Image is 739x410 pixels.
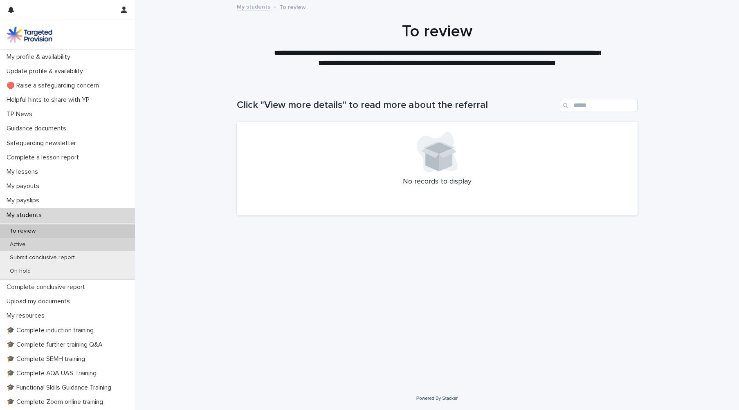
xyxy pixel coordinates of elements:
p: Active [3,241,32,248]
p: 🎓 Complete AQA UAS Training [3,370,103,377]
p: Helpful hints to share with YP [3,96,96,104]
h1: To review [237,22,638,41]
p: My lessons [3,168,45,176]
p: Safeguarding newsletter [3,139,83,147]
p: My resources [3,312,51,320]
p: TP News [3,110,39,118]
p: My profile & availability [3,53,77,61]
p: 🎓 Functional Skills Guidance Training [3,384,118,392]
p: My payslips [3,197,46,204]
input: Search [560,99,638,112]
p: Complete conclusive report [3,283,92,291]
a: Powered By Stacker [416,396,458,401]
p: My students [3,211,48,219]
p: 🎓 Complete SEMH training [3,355,92,363]
p: Upload my documents [3,298,76,305]
a: My students [237,2,270,11]
p: Update profile & availability [3,67,90,75]
p: Guidance documents [3,125,73,132]
p: 🔴 Raise a safeguarding concern [3,82,106,90]
p: No records to display [247,177,628,186]
img: M5nRWzHhSzIhMunXDL62 [7,27,52,43]
p: To review [3,228,42,235]
p: On hold [3,268,37,275]
p: To review [279,2,306,11]
p: My payouts [3,182,46,190]
h1: Click "View more details" to read more about the referral [237,99,557,111]
p: 🎓 Complete Zoom online training [3,398,110,406]
p: Submit conclusive report [3,254,81,261]
p: Complete a lesson report [3,154,85,161]
p: 🎓 Complete further training Q&A [3,341,109,349]
p: 🎓 Complete induction training [3,327,100,334]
